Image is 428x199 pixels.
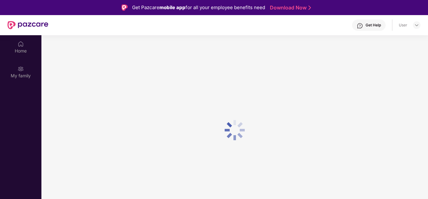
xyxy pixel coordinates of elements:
img: svg+xml;base64,PHN2ZyBpZD0iSGVscC0zMngzMiIgeG1sbnM9Imh0dHA6Ly93d3cudzMub3JnLzIwMDAvc3ZnIiB3aWR0aD... [357,23,363,29]
img: svg+xml;base64,PHN2ZyB3aWR0aD0iMjAiIGhlaWdodD0iMjAiIHZpZXdCb3g9IjAgMCAyMCAyMCIgZmlsbD0ibm9uZSIgeG... [18,66,24,72]
img: svg+xml;base64,PHN2ZyBpZD0iRHJvcGRvd24tMzJ4MzIiIHhtbG5zPSJodHRwOi8vd3d3LnczLm9yZy8yMDAwL3N2ZyIgd2... [414,23,419,28]
div: User [399,23,407,28]
img: Logo [121,4,128,11]
div: Get Pazcare for all your employee benefits need [132,4,265,11]
img: New Pazcare Logo [8,21,48,29]
div: Get Help [366,23,381,28]
img: svg+xml;base64,PHN2ZyBpZD0iSG9tZSIgeG1sbnM9Imh0dHA6Ly93d3cudzMub3JnLzIwMDAvc3ZnIiB3aWR0aD0iMjAiIG... [18,41,24,47]
a: Download Now [270,4,309,11]
img: Stroke [308,4,311,11]
strong: mobile app [159,4,185,10]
